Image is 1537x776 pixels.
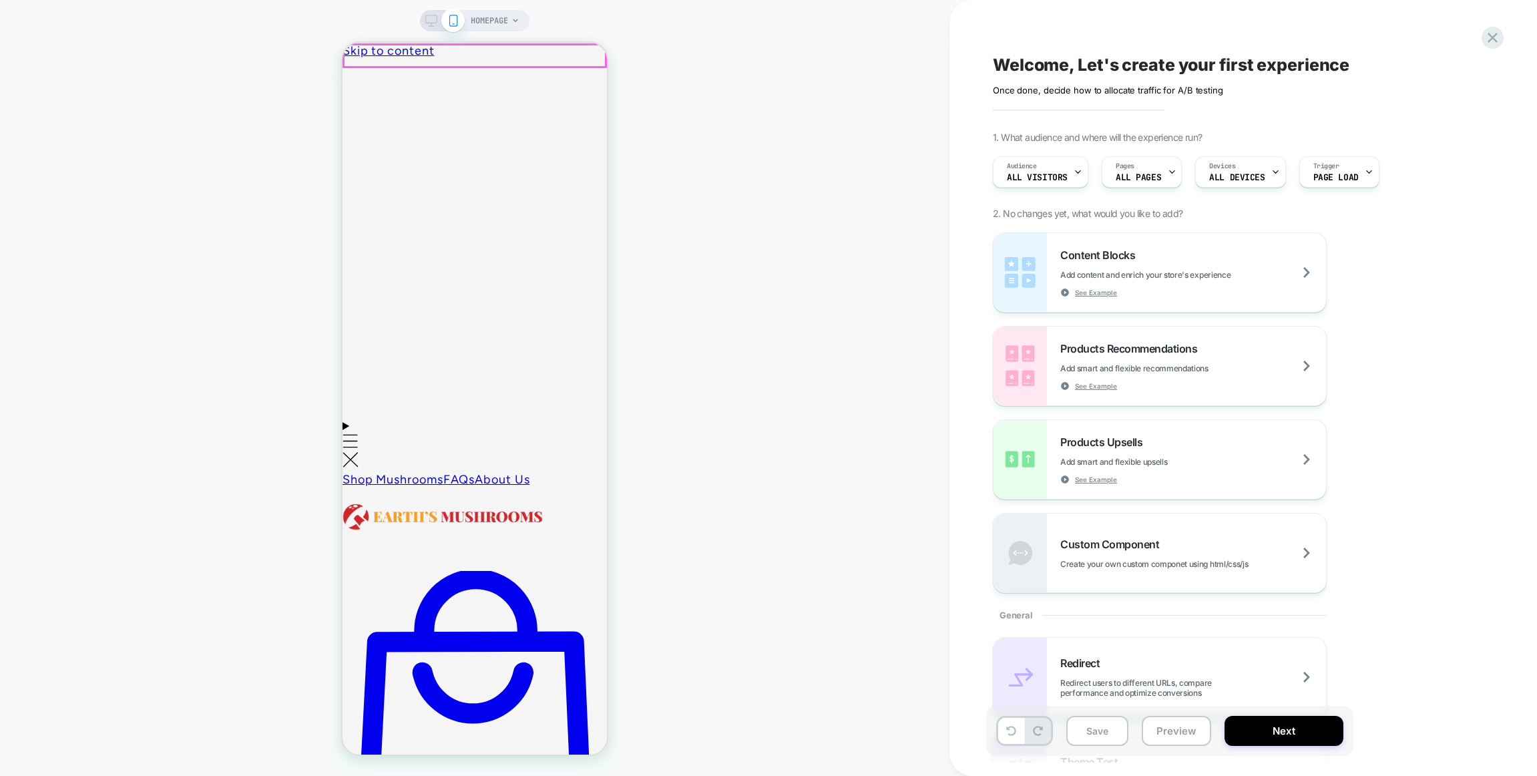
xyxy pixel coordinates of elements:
[1116,173,1161,182] span: ALL PAGES
[101,429,133,445] a: FAQs
[1060,538,1166,551] span: Custom Component
[1060,656,1106,670] span: Redirect
[1313,173,1359,182] span: Page Load
[993,132,1202,143] span: 1. What audience and where will the experience run?
[1060,457,1234,467] span: Add smart and flexible upsells
[1060,270,1297,280] span: Add content and enrich your store's experience
[1075,475,1117,484] span: See Example
[132,429,187,445] a: About Us
[1060,435,1149,449] span: Products Upsells
[1007,173,1068,182] span: All Visitors
[1060,342,1204,355] span: Products Recommendations
[1060,363,1275,373] span: Add smart and flexible recommendations
[1116,162,1134,171] span: Pages
[1209,162,1235,171] span: Devices
[1075,381,1117,391] span: See Example
[993,593,1327,637] div: General
[1313,162,1339,171] span: Trigger
[1209,173,1265,182] span: ALL DEVICES
[1060,678,1326,698] span: Redirect users to different URLs, compare performance and optimize conversions
[471,10,508,31] span: HOMEPAGE
[1142,716,1211,746] button: Preview
[1060,559,1315,569] span: Create your own custom componet using html/css/js
[993,208,1182,219] span: 2. No changes yet, what would you like to add?
[1066,716,1128,746] button: Save
[1225,716,1343,746] button: Next
[1007,162,1037,171] span: Audience
[1060,248,1142,262] span: Content Blocks
[1075,288,1117,297] span: See Example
